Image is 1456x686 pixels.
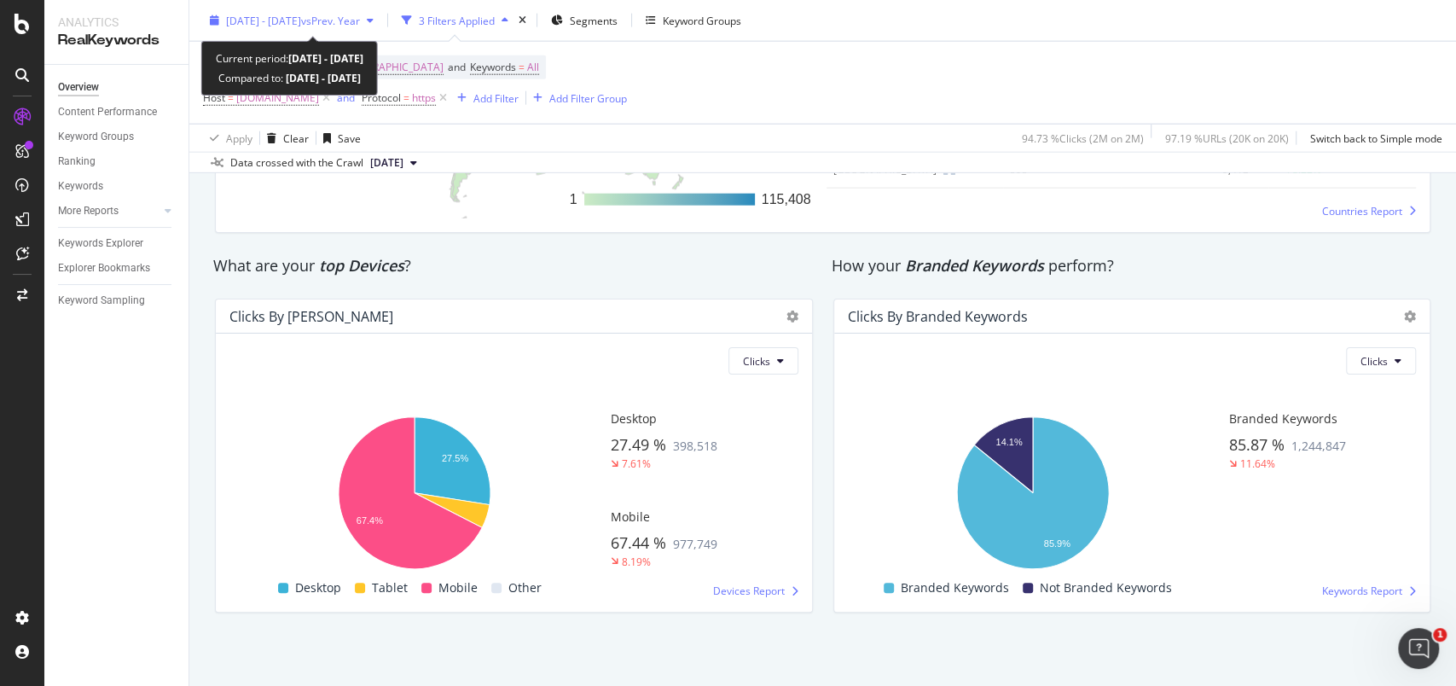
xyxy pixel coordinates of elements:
[58,153,177,171] a: Ranking
[229,308,393,325] div: Clicks by [PERSON_NAME]
[448,60,466,74] span: and
[419,13,495,27] div: 3 Filters Applied
[527,55,539,79] span: All
[549,90,627,105] div: Add Filter Group
[1398,628,1439,669] iframe: Intercom live chat
[58,202,119,220] div: More Reports
[395,7,515,34] button: 3 Filters Applied
[1310,131,1442,145] div: Switch back to Simple mode
[58,78,177,96] a: Overview
[203,125,252,152] button: Apply
[570,189,577,210] div: 1
[515,12,530,29] div: times
[370,155,403,171] span: 2025 Aug. 9th
[1040,578,1172,598] span: Not Branded Keywords
[1291,438,1346,454] span: 1,244,847
[713,584,798,598] a: Devices Report
[58,78,99,96] div: Overview
[611,509,650,525] span: Mobile
[58,103,157,121] div: Content Performance
[372,578,408,598] span: Tablet
[611,410,657,427] span: Desktop
[1229,410,1337,427] span: Branded Keywords
[762,189,811,210] div: 115,408
[611,434,666,455] span: 27.49 %
[260,125,309,152] button: Clear
[1322,204,1416,218] a: Countries Report
[283,131,309,145] div: Clear
[832,255,1433,277] div: How your perform?
[622,555,651,569] div: 8.19%
[58,235,177,253] a: Keywords Explorer
[58,128,177,146] a: Keyword Groups
[288,51,363,66] b: [DATE] - [DATE]
[743,354,770,369] span: Clicks
[213,255,815,277] div: What are your ?
[58,177,103,195] div: Keywords
[1303,125,1442,152] button: Switch back to Simple mode
[357,515,383,526] text: 67.4%
[338,131,361,145] div: Save
[236,86,319,110] span: [DOMAIN_NAME]
[203,7,380,34] button: [DATE] - [DATE]vsPrev. Year
[442,453,468,463] text: 27.5%
[203,90,225,105] span: Host
[728,347,798,375] button: Clicks
[1022,131,1144,145] div: 94.73 % Clicks ( 2M on 2M )
[363,153,424,173] button: [DATE]
[508,578,542,598] span: Other
[58,31,175,50] div: RealKeywords
[519,60,525,74] span: =
[58,103,177,121] a: Content Performance
[403,90,409,105] span: =
[639,7,748,34] button: Keyword Groups
[1240,456,1275,471] div: 11.64%
[848,408,1216,578] svg: A chart.
[316,125,361,152] button: Save
[544,7,624,34] button: Segments
[611,532,666,553] span: 67.44 %
[1322,584,1402,598] span: Keywords Report
[58,235,143,253] div: Keywords Explorer
[58,259,150,277] div: Explorer Bookmarks
[412,86,436,110] span: https
[673,438,717,454] span: 398,518
[58,259,177,277] a: Explorer Bookmarks
[1322,584,1416,598] a: Keywords Report
[622,456,651,471] div: 7.61%
[1433,628,1447,642] span: 1
[340,55,444,79] span: [GEOGRAPHIC_DATA]
[995,437,1022,447] text: 14.1%
[1322,204,1402,218] span: Countries Report
[362,90,401,105] span: Protocol
[438,578,478,598] span: Mobile
[848,308,1028,325] div: Clicks By Branded Keywords
[1360,354,1388,369] span: Clicks
[218,68,361,88] div: Compared to:
[230,155,363,171] div: Data crossed with the Crawl
[228,90,234,105] span: =
[473,90,519,105] div: Add Filter
[337,90,355,106] button: and
[1165,131,1289,145] div: 97.19 % URLs ( 20K on 20K )
[337,90,355,105] div: and
[58,153,96,171] div: Ranking
[301,13,360,27] span: vs Prev. Year
[229,408,598,578] svg: A chart.
[58,202,160,220] a: More Reports
[470,60,516,74] span: Keywords
[905,255,1044,276] span: Branded Keywords
[58,14,175,31] div: Analytics
[226,13,301,27] span: [DATE] - [DATE]
[58,292,177,310] a: Keyword Sampling
[58,177,177,195] a: Keywords
[570,13,618,27] span: Segments
[226,131,252,145] div: Apply
[713,584,785,598] span: Devices Report
[295,578,341,598] span: Desktop
[901,578,1009,598] span: Branded Keywords
[319,255,404,276] span: top Devices
[1043,538,1070,549] text: 85.9%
